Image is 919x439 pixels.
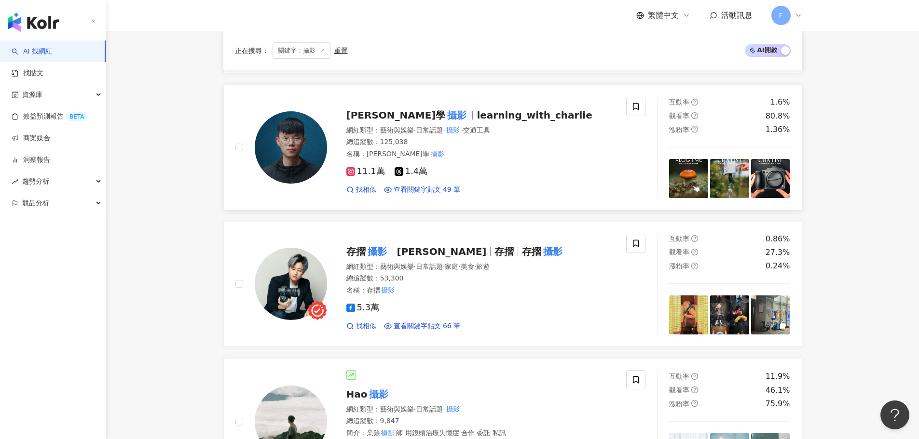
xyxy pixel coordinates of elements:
span: 日常話題 [416,405,443,413]
span: 5.3萬 [346,303,380,313]
mark: 攝影 [445,107,468,123]
img: post-image [710,159,749,198]
span: 存摺 [346,246,366,257]
span: 競品分析 [22,192,49,214]
div: 27.3% [766,247,790,258]
span: 存摺 [367,286,380,294]
mark: 攝影 [445,125,461,135]
div: 46.1% [766,385,790,396]
span: 資源庫 [22,84,42,106]
img: KOL Avatar [255,248,327,320]
span: · [414,263,416,270]
div: 0.86% [766,234,790,244]
span: question-circle [691,249,698,255]
span: 漲粉率 [669,262,689,270]
span: 日常話題 [416,263,443,270]
mark: 攝影 [541,244,564,259]
span: 1.4萬 [395,166,428,176]
span: · [414,126,416,134]
div: 網紅類型 ： [346,262,615,272]
span: 查看關鍵字貼文 49 筆 [394,185,461,195]
span: 旅遊 [476,263,490,270]
span: 存摺 [494,246,514,257]
div: 總追蹤數 ： 9,847 [346,416,615,426]
span: 觀看率 [669,386,689,394]
span: [PERSON_NAME] [397,246,487,257]
span: 查看關鍵字貼文 66 筆 [394,321,461,331]
span: · [474,263,476,270]
a: KOL Avatar存摺攝影[PERSON_NAME]存摺存摺攝影網紅類型：藝術與娛樂·日常話題·家庭·美食·旅遊總追蹤數：53,300名稱：存摺攝影5.3萬找相似查看關鍵字貼文 66 筆互動率... [223,222,802,346]
span: 業餘 [367,429,380,437]
span: question-circle [691,386,698,393]
span: · [443,126,445,134]
span: question-circle [691,112,698,119]
div: 75.9% [766,399,790,409]
span: question-circle [691,400,698,407]
span: 漲粉率 [669,400,689,408]
div: 80.8% [766,111,790,121]
span: 活動訊息 [721,11,752,20]
mark: 攝影 [366,244,389,259]
div: 1.36% [766,124,790,135]
a: 效益預測報告BETA [12,112,88,121]
img: post-image [669,159,708,198]
span: [PERSON_NAME]學 [367,150,429,158]
div: 重置 [334,47,348,54]
a: KOL Avatar[PERSON_NAME]學攝影learning_with_charlie網紅類型：藝術與娛樂·日常話題·攝影·交通工具總追蹤數：125,038名稱：[PERSON_NAME... [223,85,802,210]
a: 查看關鍵字貼文 66 筆 [384,321,461,331]
a: 找貼文 [12,68,43,78]
span: 互動率 [669,372,689,380]
span: 師 用鏡頭治療失憶症 合作 委託 私訊 [396,429,506,437]
span: 關鍵字：攝影 [273,42,330,59]
img: post-image [751,295,790,334]
span: · [461,126,463,134]
img: KOL Avatar [255,111,327,184]
span: 藝術與娛樂 [380,263,414,270]
div: 1.6% [770,97,790,107]
div: 11.9% [766,371,790,382]
span: 11.1萬 [346,166,385,176]
div: 總追蹤數 ： 125,038 [346,137,615,147]
span: 觀看率 [669,112,689,120]
a: searchAI 找網紅 [12,47,52,56]
a: 找相似 [346,185,376,195]
span: 漲粉率 [669,126,689,133]
span: · [414,405,416,413]
span: learning_with_charlie [477,109,592,121]
span: rise [12,178,18,185]
span: 存摺 [522,246,541,257]
div: 總追蹤數 ： 53,300 [346,274,615,283]
span: 觀看率 [669,248,689,256]
span: question-circle [691,235,698,242]
span: 名稱 ： [346,148,446,159]
div: 網紅類型 ： [346,405,615,414]
span: 簡介 ： [346,427,506,438]
span: 名稱 ： [346,285,397,295]
span: · [443,263,445,270]
div: 網紅類型 ： [346,126,615,135]
mark: 攝影 [445,404,461,414]
span: 交通工具 [463,126,490,134]
iframe: Help Scout Beacon - Open [880,400,909,429]
span: question-circle [691,263,698,269]
mark: 攝影 [380,427,397,438]
a: 商案媒合 [12,133,50,143]
span: 日常話題 [416,126,443,134]
mark: 攝影 [367,386,390,402]
img: post-image [751,159,790,198]
mark: 攝影 [380,285,397,295]
span: question-circle [691,99,698,106]
a: 洞察報告 [12,155,50,165]
img: post-image [710,295,749,334]
span: question-circle [691,373,698,380]
span: F [779,10,782,21]
span: 找相似 [356,321,376,331]
mark: 攝影 [429,148,446,159]
span: 家庭 [445,263,458,270]
a: 查看關鍵字貼文 49 筆 [384,185,461,195]
span: 找相似 [356,185,376,195]
a: 找相似 [346,321,376,331]
span: · [443,405,445,413]
span: question-circle [691,126,698,133]
img: post-image [669,295,708,334]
